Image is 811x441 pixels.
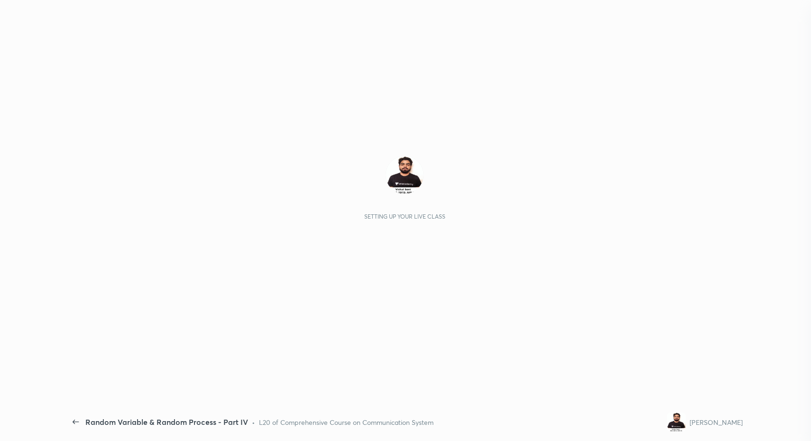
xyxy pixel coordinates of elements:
div: Setting up your live class [364,213,445,220]
div: • [252,417,255,427]
div: L20 of Comprehensive Course on Communication System [259,417,433,427]
img: 9f75945ccd294adda724fbb141bf5cb8.jpg [386,156,424,194]
div: [PERSON_NAME] [690,417,743,427]
div: Random Variable & Random Process - Part IV [85,416,248,428]
img: 9f75945ccd294adda724fbb141bf5cb8.jpg [667,413,686,432]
